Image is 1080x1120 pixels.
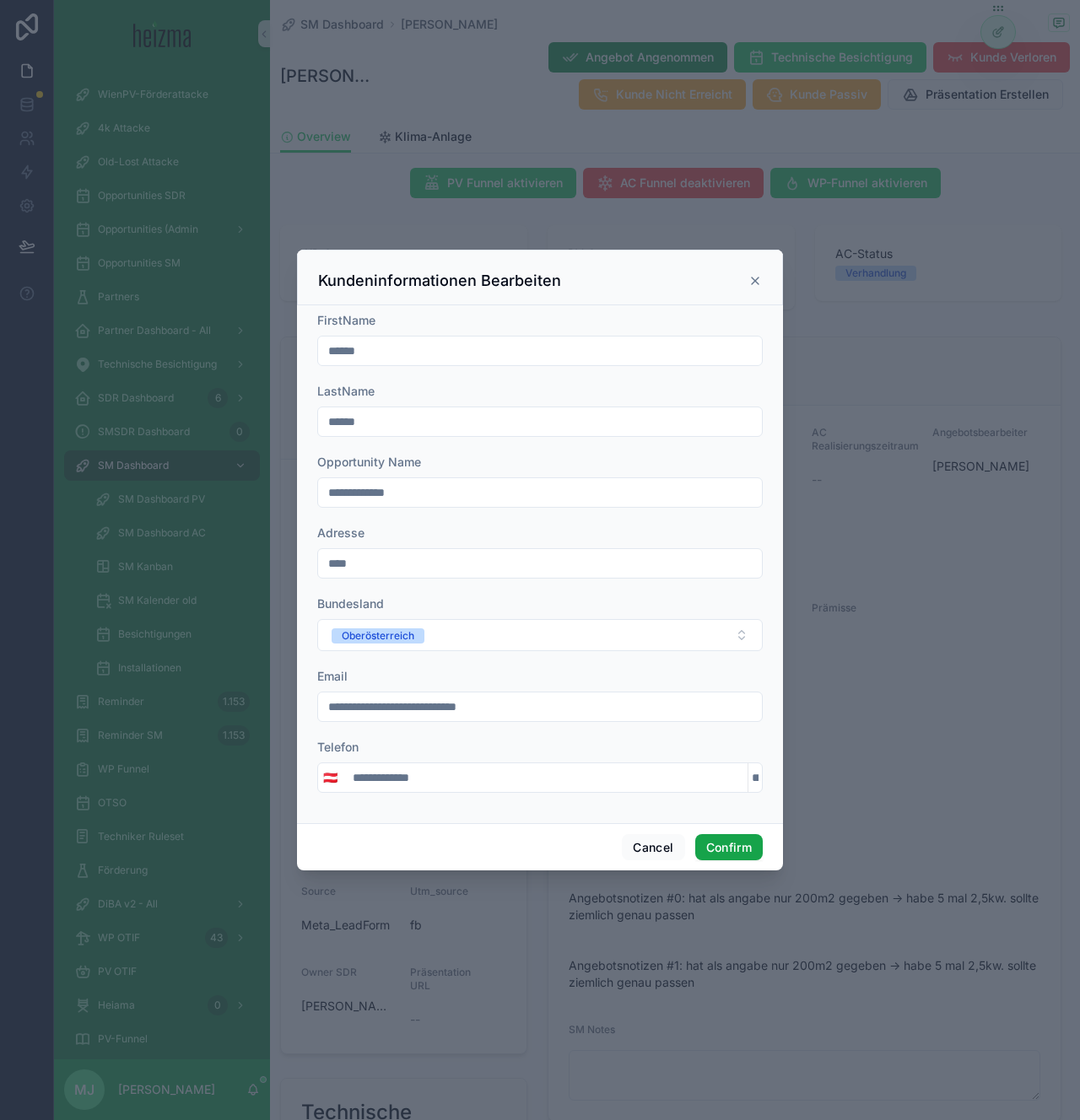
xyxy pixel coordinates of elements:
[317,619,763,651] button: Select Button
[317,384,375,398] span: LastName
[318,762,343,793] button: Select Button
[622,834,684,861] button: Cancel
[323,769,337,786] span: 🇦🇹
[317,455,421,469] span: Opportunity Name
[317,669,348,683] span: Email
[318,271,561,291] h3: Kundeninformationen Bearbeiten
[342,628,414,643] div: Oberösterreich
[695,834,763,861] button: Confirm
[317,525,364,540] span: Adresse
[317,740,359,754] span: Telefon
[317,313,375,327] span: FirstName
[317,596,384,611] span: Bundesland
